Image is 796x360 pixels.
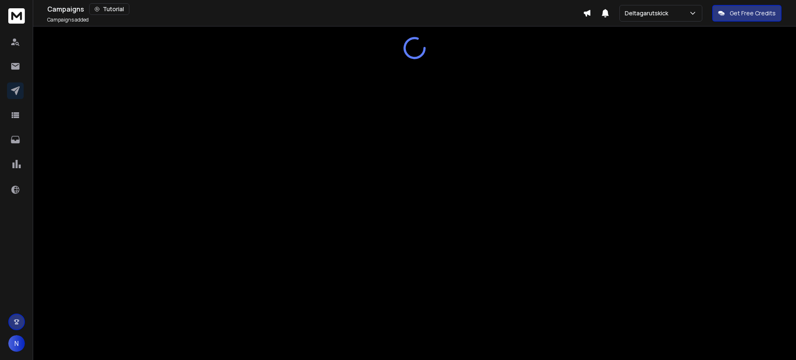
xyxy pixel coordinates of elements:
button: Tutorial [89,3,129,15]
button: N [8,335,25,352]
p: Campaigns added [47,17,89,23]
p: Deltagarutskick [625,9,672,17]
p: Get Free Credits [730,9,776,17]
div: Campaigns [47,3,583,15]
button: Get Free Credits [712,5,781,22]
